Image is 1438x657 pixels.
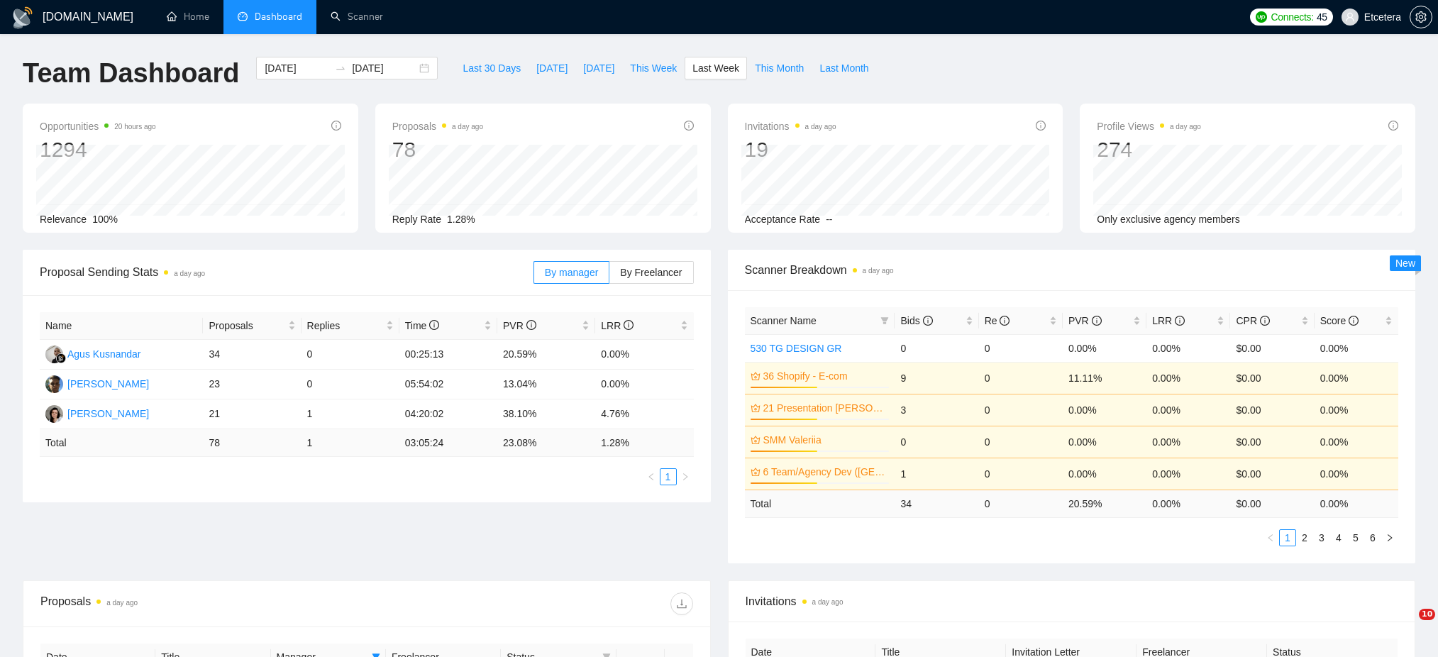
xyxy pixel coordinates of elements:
[751,403,761,413] span: crown
[455,57,529,79] button: Last 30 Days
[895,334,978,362] td: 0
[40,312,203,340] th: Name
[392,118,483,135] span: Proposals
[763,400,887,416] a: 21 Presentation [PERSON_NAME]
[56,353,66,363] img: gigradar-bm.png
[985,315,1010,326] span: Re
[979,334,1063,362] td: 0
[1388,121,1398,131] span: info-circle
[1152,315,1185,326] span: LRR
[745,261,1399,279] span: Scanner Breakdown
[863,267,894,275] time: a day ago
[812,598,844,606] time: a day ago
[751,315,817,326] span: Scanner Name
[307,318,383,333] span: Replies
[40,592,367,615] div: Proposals
[1279,529,1296,546] li: 1
[1256,11,1267,23] img: upwork-logo.png
[405,320,439,331] span: Time
[331,121,341,131] span: info-circle
[1230,362,1314,394] td: $0.00
[203,340,301,370] td: 34
[45,377,149,389] a: AP[PERSON_NAME]
[746,592,1398,610] span: Invitations
[352,60,416,76] input: End date
[399,340,497,370] td: 00:25:13
[595,370,693,399] td: 0.00%
[255,11,302,23] span: Dashboard
[1410,11,1432,23] a: setting
[1271,9,1314,25] span: Connects:
[1146,426,1230,458] td: 0.00%
[203,370,301,399] td: 23
[763,432,887,448] a: SMM Valeriia
[1097,214,1240,225] span: Only exclusive agency members
[1296,529,1313,546] li: 2
[1315,458,1398,490] td: 0.00%
[1381,529,1398,546] button: right
[684,121,694,131] span: info-circle
[1063,458,1146,490] td: 0.00%
[1320,315,1359,326] span: Score
[583,60,614,76] span: [DATE]
[1345,12,1355,22] span: user
[745,136,836,163] div: 19
[335,62,346,74] span: swap-right
[1170,123,1201,131] time: a day ago
[1262,529,1279,546] li: Previous Page
[23,57,239,90] h1: Team Dashboard
[447,214,475,225] span: 1.28%
[399,370,497,399] td: 05:54:02
[1097,118,1201,135] span: Profile Views
[40,429,203,457] td: Total
[203,312,301,340] th: Proposals
[1146,458,1230,490] td: 0.00%
[392,136,483,163] div: 78
[1390,609,1424,643] iframe: Intercom live chat
[114,123,155,131] time: 20 hours ago
[45,348,141,359] a: AKAgus Kusnandar
[1315,490,1398,517] td: 0.00 %
[979,362,1063,394] td: 0
[878,310,892,331] span: filter
[895,394,978,426] td: 3
[1315,394,1398,426] td: 0.00%
[751,467,761,477] span: crown
[40,118,156,135] span: Opportunities
[497,370,595,399] td: 13.04%
[763,368,887,384] a: 36 Shopify - E-com
[452,123,483,131] time: a day ago
[67,346,141,362] div: Agus Kusnandar
[805,123,836,131] time: a day ago
[819,60,868,76] span: Last Month
[45,407,149,419] a: TT[PERSON_NAME]
[526,320,536,330] span: info-circle
[763,464,887,480] a: 6 Team/Agency Dev ([GEOGRAPHIC_DATA])
[1000,316,1010,326] span: info-circle
[979,458,1063,490] td: 0
[302,370,399,399] td: 0
[745,490,895,517] td: Total
[429,320,439,330] span: info-circle
[67,406,149,421] div: [PERSON_NAME]
[1395,258,1415,269] span: New
[45,346,63,363] img: AK
[643,468,660,485] button: left
[1230,334,1314,362] td: $0.00
[812,57,876,79] button: Last Month
[335,62,346,74] span: to
[463,60,521,76] span: Last 30 Days
[1266,534,1275,542] span: left
[1386,534,1394,542] span: right
[620,267,682,278] span: By Freelancer
[622,57,685,79] button: This Week
[45,405,63,423] img: TT
[595,429,693,457] td: 1.28 %
[1146,334,1230,362] td: 0.00%
[1330,529,1347,546] li: 4
[40,214,87,225] span: Relevance
[880,316,889,325] span: filter
[1331,530,1346,546] a: 4
[1230,458,1314,490] td: $0.00
[40,263,533,281] span: Proposal Sending Stats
